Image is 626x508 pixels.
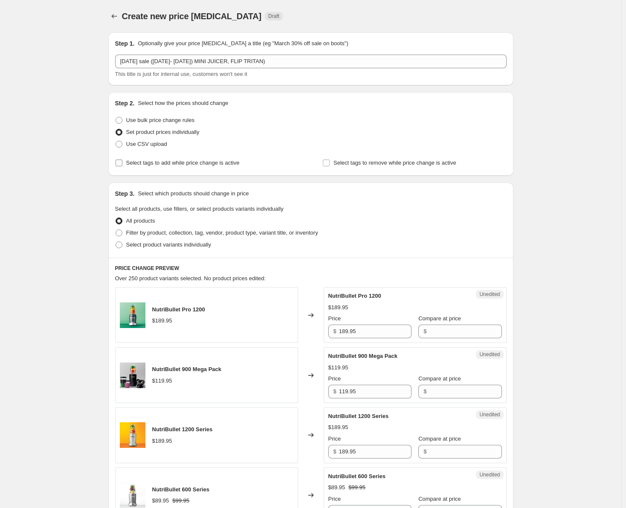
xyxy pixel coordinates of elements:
button: Price change jobs [108,10,120,22]
div: $189.95 [328,423,348,432]
div: $89.95 [152,496,169,505]
img: NB_1200Series_Hero_2000x2000_3a552d22-5044-4832-addf-dc4c4a715bf8_80x.jpg [120,422,145,448]
span: NutriBullet 1200 Series [328,413,389,419]
span: NutriBullet 900 Mega Pack [328,353,398,359]
span: Compare at price [418,315,461,322]
span: $ [423,448,426,455]
div: $189.95 [152,437,172,445]
span: This title is just for internal use, customers won't see it [115,71,247,77]
span: Use bulk price change rules [126,117,194,123]
span: Unedited [479,351,500,358]
span: Select tags to remove while price change is active [333,160,456,166]
span: Select product variants individually [126,241,211,248]
p: Optionally give your price [MEDICAL_DATA] a title (eg "March 30% off sale on boots") [138,39,348,48]
span: Use CSV upload [126,141,167,147]
span: Compare at price [418,496,461,502]
span: $ [333,448,336,455]
span: $ [423,328,426,334]
input: 30% off holiday sale [115,55,507,68]
span: Create new price [MEDICAL_DATA] [122,12,262,21]
span: Over 250 product variants selected. No product prices edited: [115,275,266,282]
span: NutriBullet 1200 Series [152,426,213,433]
span: Unedited [479,411,500,418]
div: $189.95 [152,316,172,325]
div: $119.95 [152,377,172,385]
span: Filter by product, collection, tag, vendor, product type, variant title, or inventory [126,229,318,236]
p: Select which products should change in price [138,189,249,198]
strike: $99.95 [172,496,189,505]
span: Unedited [479,471,500,478]
p: Select how the prices should change [138,99,228,107]
div: $119.95 [328,363,348,372]
span: $ [333,388,336,395]
h2: Step 3. [115,189,135,198]
h2: Step 2. [115,99,135,107]
span: $ [423,388,426,395]
span: NutriBullet 900 Mega Pack [152,366,222,372]
span: Price [328,496,341,502]
span: Compare at price [418,375,461,382]
span: Select tags to add while price change is active [126,160,240,166]
span: NutriBullet Pro 1200 [328,293,381,299]
span: All products [126,218,155,224]
h2: Step 1. [115,39,135,48]
span: Unedited [479,291,500,298]
h6: PRICE CHANGE PREVIEW [115,265,507,272]
strike: $99.95 [348,483,365,492]
span: NutriBullet Pro 1200 [152,306,205,313]
img: Untitleddesign_1_80x.png [120,482,145,508]
span: Set product prices individually [126,129,200,135]
span: Compare at price [418,435,461,442]
img: mega_pack_website4_80x.png [120,363,145,388]
div: $189.95 [328,303,348,312]
span: Price [328,375,341,382]
span: $ [333,328,336,334]
span: Draft [268,13,279,20]
span: Price [328,315,341,322]
span: Price [328,435,341,442]
span: NutriBullet 600 Series [152,486,209,493]
span: Select all products, use filters, or select products variants individually [115,206,284,212]
div: $89.95 [328,483,345,492]
span: NutriBullet 600 Series [328,473,385,479]
img: Untitleddesign_4_80x.png [120,302,145,328]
